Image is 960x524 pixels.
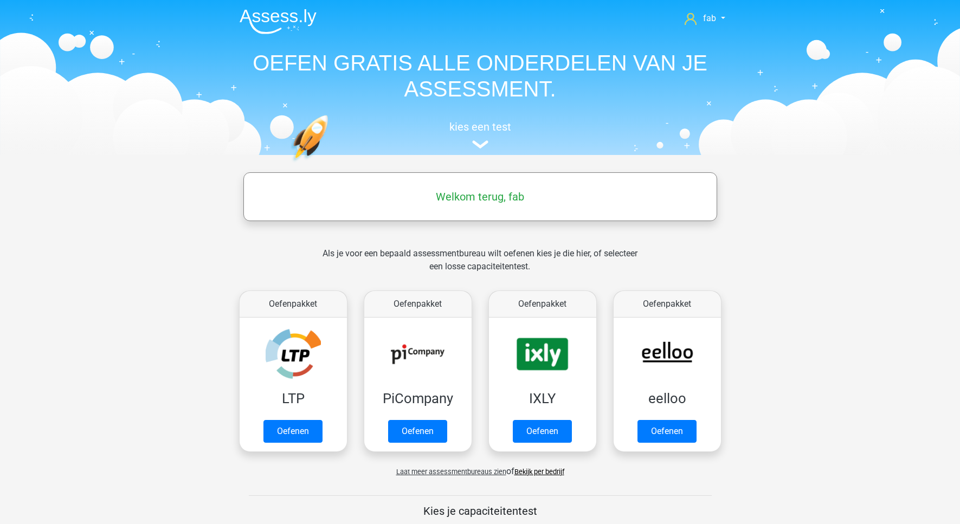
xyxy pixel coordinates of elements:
h5: Kies je capaciteitentest [249,504,712,517]
a: Oefenen [637,420,697,443]
div: of [231,456,730,478]
div: Als je voor een bepaald assessmentbureau wilt oefenen kies je die hier, of selecteer een losse ca... [314,247,646,286]
img: oefenen [291,115,370,213]
span: Laat meer assessmentbureaus zien [396,468,506,476]
img: Assessly [240,9,317,34]
a: Oefenen [513,420,572,443]
a: fab [680,12,729,25]
a: Bekijk per bedrijf [514,468,564,476]
h1: OEFEN GRATIS ALLE ONDERDELEN VAN JE ASSESSMENT. [231,50,730,102]
span: fab [703,13,716,23]
img: assessment [472,140,488,148]
h5: Welkom terug, fab [249,190,712,203]
h5: kies een test [231,120,730,133]
a: Oefenen [388,420,447,443]
a: Oefenen [263,420,323,443]
a: kies een test [231,120,730,149]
